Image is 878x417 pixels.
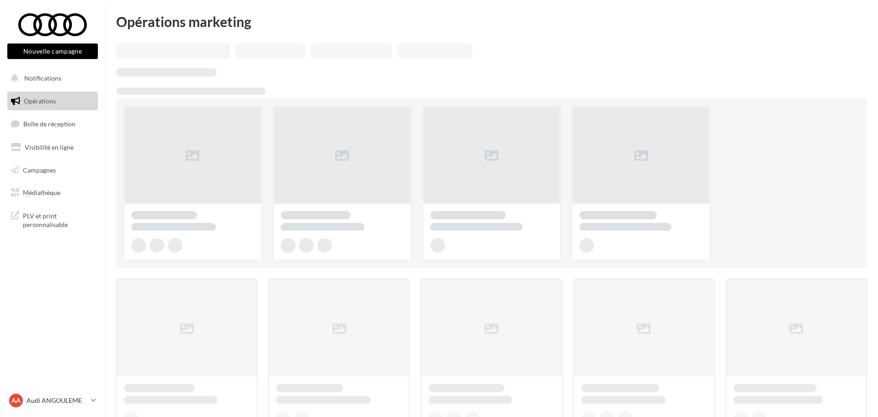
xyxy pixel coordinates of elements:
[24,74,61,82] span: Notifications
[5,138,100,157] a: Visibilité en ligne
[24,97,56,105] span: Opérations
[5,69,96,88] button: Notifications
[11,396,21,405] span: AA
[27,396,87,405] p: Audi ANGOULEME
[5,183,100,202] a: Médiathèque
[116,15,867,28] div: Opérations marketing
[23,166,56,173] span: Campagnes
[7,43,98,59] button: Nouvelle campagne
[5,206,100,233] a: PLV et print personnalisable
[23,120,75,128] span: Boîte de réception
[23,189,60,196] span: Médiathèque
[5,114,100,134] a: Boîte de réception
[23,210,94,229] span: PLV et print personnalisable
[7,392,98,409] a: AA Audi ANGOULEME
[5,92,100,111] a: Opérations
[5,161,100,180] a: Campagnes
[25,143,74,151] span: Visibilité en ligne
